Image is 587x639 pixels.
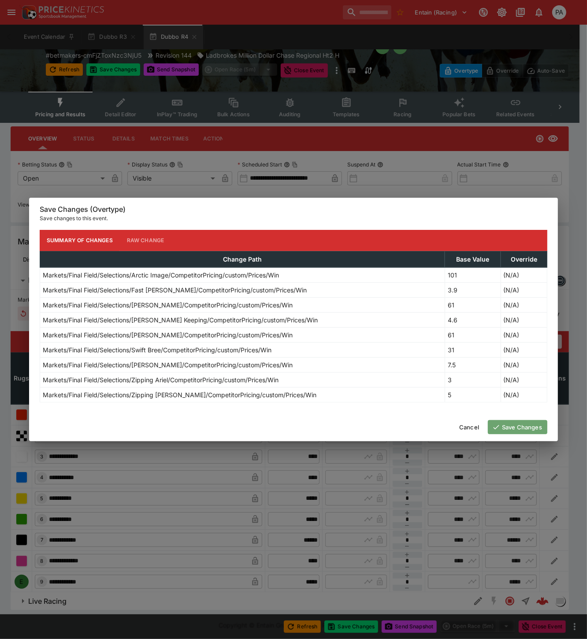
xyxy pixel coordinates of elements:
[43,390,316,399] p: Markets/Final Field/Selections/Zipping [PERSON_NAME]/CompetitorPricing/custom/Prices/Win
[501,267,547,282] td: (N/A)
[445,342,501,357] td: 31
[501,251,547,267] th: Override
[43,345,271,355] p: Markets/Final Field/Selections/Swift Bree/CompetitorPricing/custom/Prices/Win
[501,312,547,327] td: (N/A)
[43,375,279,384] p: Markets/Final Field/Selections/Zipping Ariel/CompetitorPricing/custom/Prices/Win
[445,372,501,387] td: 3
[501,327,547,342] td: (N/A)
[43,315,318,325] p: Markets/Final Field/Selections/[PERSON_NAME] Keeping/CompetitorPricing/custom/Prices/Win
[445,251,501,267] th: Base Value
[501,297,547,312] td: (N/A)
[43,285,307,295] p: Markets/Final Field/Selections/Fast [PERSON_NAME]/CompetitorPricing/custom/Prices/Win
[43,360,293,369] p: Markets/Final Field/Selections/[PERSON_NAME]/CompetitorPricing/custom/Prices/Win
[445,282,501,297] td: 3.9
[40,251,445,267] th: Change Path
[43,330,293,340] p: Markets/Final Field/Selections/[PERSON_NAME]/CompetitorPricing/custom/Prices/Win
[40,205,547,214] h6: Save Changes (Overtype)
[501,372,547,387] td: (N/A)
[40,214,547,223] p: Save changes to this event.
[445,297,501,312] td: 61
[40,230,120,251] button: Summary of Changes
[445,357,501,372] td: 7.5
[445,387,501,402] td: 5
[43,300,293,310] p: Markets/Final Field/Selections/[PERSON_NAME]/CompetitorPricing/custom/Prices/Win
[445,267,501,282] td: 101
[454,420,484,434] button: Cancel
[501,282,547,297] td: (N/A)
[501,357,547,372] td: (N/A)
[488,420,547,434] button: Save Changes
[501,342,547,357] td: (N/A)
[43,270,279,280] p: Markets/Final Field/Selections/Arctic Image/CompetitorPricing/custom/Prices/Win
[120,230,171,251] button: Raw Change
[445,327,501,342] td: 61
[501,387,547,402] td: (N/A)
[445,312,501,327] td: 4.6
